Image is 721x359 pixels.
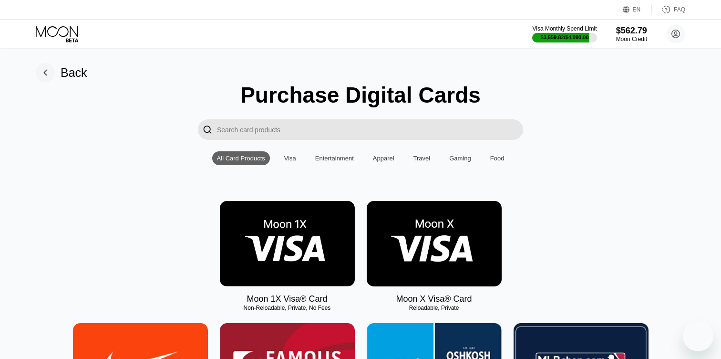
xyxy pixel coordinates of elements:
[373,155,394,162] div: Apparel
[36,63,87,82] div: Back
[247,294,327,304] div: Moon 1X Visa® Card
[652,5,685,14] div: FAQ
[616,26,647,36] div: $562.79
[449,155,471,162] div: Gaming
[444,151,476,165] div: Gaming
[490,155,505,162] div: Food
[279,151,301,165] div: Visa
[203,124,212,135] div: 
[623,5,652,14] div: EN
[217,155,265,162] div: All Card Products
[616,26,647,42] div: $562.79Moon Credit
[212,151,270,165] div: All Card Products
[240,82,481,108] div: Purchase Digital Cards
[413,155,431,162] div: Travel
[315,155,354,162] div: Entertainment
[532,25,597,42] div: Visa Monthly Spend Limit$3,559.82/$4,000.00
[61,66,87,80] div: Back
[367,305,502,311] div: Reloadable, Private
[198,119,217,140] div: 
[284,155,296,162] div: Visa
[310,151,359,165] div: Entertainment
[616,36,647,42] div: Moon Credit
[217,119,523,140] input: Search card products
[368,151,399,165] div: Apparel
[485,151,509,165] div: Food
[541,34,589,40] div: $3,559.82 / $4,000.00
[220,305,355,311] div: Non-Reloadable, Private, No Fees
[409,151,435,165] div: Travel
[674,6,685,13] div: FAQ
[532,25,597,32] div: Visa Monthly Spend Limit
[683,321,713,351] iframe: Кнопка, открывающая окно обмена сообщениями; идет разговор
[396,294,472,304] div: Moon X Visa® Card
[633,6,641,13] div: EN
